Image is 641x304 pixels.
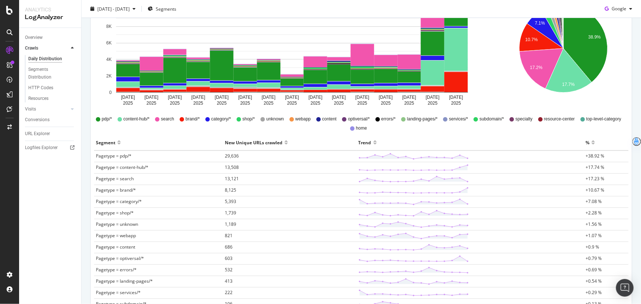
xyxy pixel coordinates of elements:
span: Pagetype = content [96,244,135,250]
text: 2025 [287,101,297,106]
span: 222 [225,289,233,296]
span: brand/* [186,116,200,122]
button: [DATE] - [DATE] [87,3,138,15]
text: 2025 [381,101,391,106]
a: Visits [25,105,69,113]
span: search [161,116,174,122]
text: 2025 [357,101,367,106]
text: 17.7% [562,82,575,87]
span: Pagetype = pdp/* [96,153,132,159]
div: Daily Distribution [28,55,62,63]
span: +17.23 % [586,175,604,182]
div: Segment [96,137,115,148]
div: HTTP Codes [28,84,53,92]
span: 532 [225,267,233,273]
span: [DATE] - [DATE] [97,6,130,12]
span: +7.08 % [586,198,602,205]
span: unknown [266,116,284,122]
div: Analytics [25,6,75,13]
text: [DATE] [426,95,440,100]
span: 1,189 [225,221,236,227]
text: [DATE] [356,95,370,100]
span: 413 [225,278,233,284]
span: +38.92 % [586,153,604,159]
span: Pagetype = search [96,175,134,182]
div: Segments Distribution [28,66,69,81]
span: shop/* [242,116,255,122]
span: 1,739 [225,210,236,216]
span: +2.28 % [586,210,602,216]
span: Pagetype = shop/* [96,210,134,216]
span: home [356,125,367,131]
text: 2025 [310,101,320,106]
text: 8K [106,24,112,29]
span: 5,393 [225,198,236,205]
span: category/* [211,116,231,122]
text: [DATE] [449,95,463,100]
span: optiversal/* [348,116,370,122]
text: 4K [106,57,112,62]
text: 38.9% [588,35,601,40]
a: Conversions [25,116,76,124]
span: landing-pages/* [407,116,437,122]
text: [DATE] [309,95,323,100]
div: Trend [359,137,371,148]
span: Pagetype = optiversal/* [96,255,144,261]
text: [DATE] [262,95,276,100]
span: +0.79 % [586,255,602,261]
text: 2025 [428,101,437,106]
text: [DATE] [191,95,205,100]
span: 686 [225,244,233,250]
a: Overview [25,34,76,41]
text: 2025 [404,101,414,106]
a: Crawls [25,44,69,52]
text: [DATE] [238,95,252,100]
span: services/* [449,116,468,122]
span: Pagetype = unknown [96,221,138,227]
a: Daily Distribution [28,55,76,63]
span: resource-center [544,116,575,122]
text: 2025 [170,101,180,106]
div: LogAnalyzer [25,13,75,22]
span: +10.67 % [586,187,604,193]
span: webapp [295,116,311,122]
span: errors/* [381,116,396,122]
a: HTTP Codes [28,84,76,92]
text: [DATE] [121,95,135,100]
div: Overview [25,34,43,41]
span: +0.54 % [586,278,602,284]
span: +0.9 % [586,244,599,250]
text: 10.7% [525,37,538,43]
text: [DATE] [215,95,229,100]
span: Segments [156,6,176,12]
a: Logfiles Explorer [25,144,76,152]
text: 6K [106,41,112,46]
span: 13,508 [225,164,239,170]
div: URL Explorer [25,130,50,138]
text: 2K [106,73,112,79]
span: +0.69 % [586,267,602,273]
div: Logfiles Explorer [25,144,58,152]
span: specialty [515,116,533,122]
text: [DATE] [285,95,299,100]
span: content-hub/* [123,116,150,122]
text: [DATE] [379,95,393,100]
span: Google [612,6,626,12]
span: Pagetype = services/* [96,289,141,296]
text: 0 [109,90,112,95]
span: +0.29 % [586,289,602,296]
span: subdomain/* [479,116,504,122]
span: top-level-category [586,116,621,122]
text: 2025 [264,101,274,106]
text: 17.2% [530,65,543,70]
text: [DATE] [402,95,416,100]
text: [DATE] [168,95,182,100]
span: 821 [225,232,233,239]
span: pdp/* [102,116,112,122]
span: +1.56 % [586,221,602,227]
span: content [322,116,336,122]
text: [DATE] [144,95,158,100]
span: Pagetype = landing-pages/* [96,278,153,284]
span: 603 [225,255,233,261]
span: 8,125 [225,187,236,193]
